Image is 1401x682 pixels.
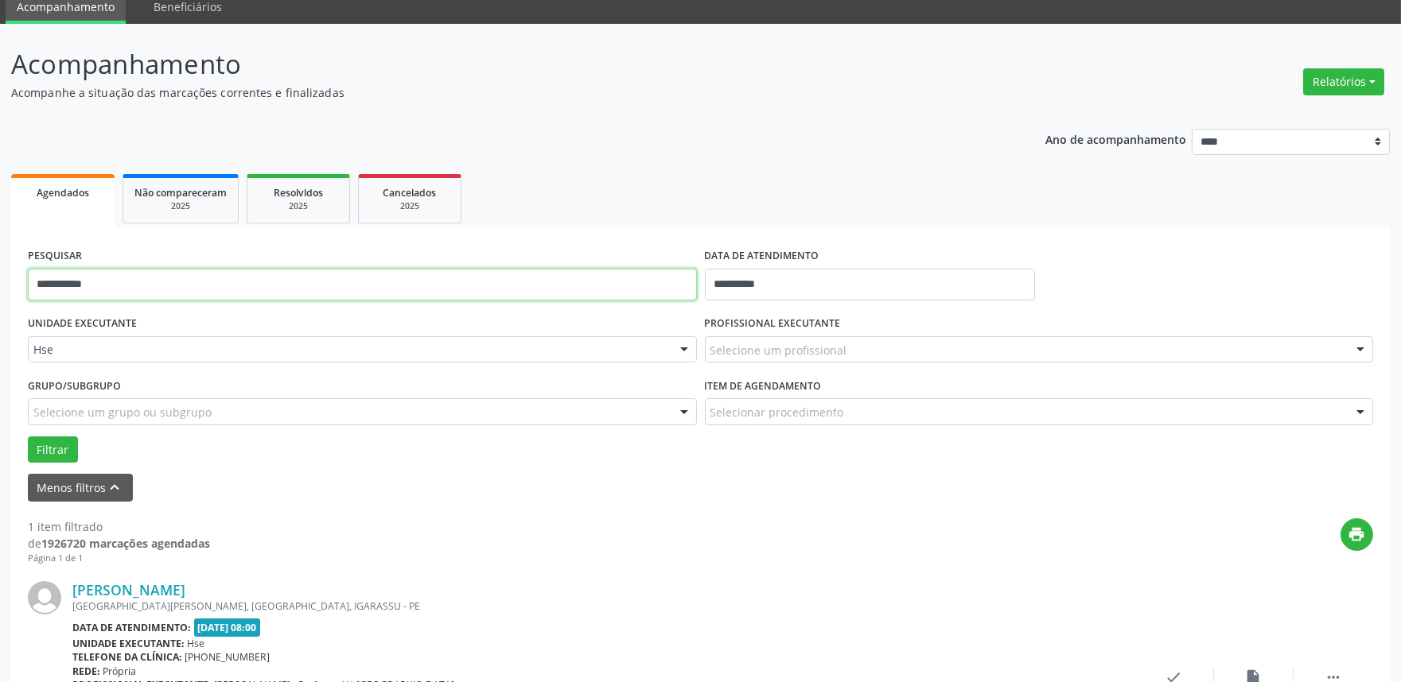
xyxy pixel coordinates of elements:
[11,45,976,84] p: Acompanhamento
[28,436,78,463] button: Filtrar
[274,186,323,200] span: Resolvidos
[28,374,121,398] label: Grupo/Subgrupo
[37,186,89,200] span: Agendados
[28,312,137,336] label: UNIDADE EXECUTANTE
[1348,525,1366,543] i: print
[33,342,664,358] span: Hse
[194,618,261,637] span: [DATE] 08:00
[72,637,185,650] b: Unidade executante:
[705,374,822,398] label: Item de agendamento
[185,650,270,664] span: [PHONE_NUMBER]
[28,474,133,502] button: Menos filtroskeyboard_arrow_up
[1303,68,1384,95] button: Relatórios
[705,312,841,336] label: PROFISSIONAL EXECUTANTE
[41,536,210,551] strong: 1926720 marcações agendadas
[383,186,437,200] span: Cancelados
[33,404,212,420] span: Selecione um grupo ou subgrupo
[28,581,61,614] img: img
[188,637,205,650] span: Hse
[134,186,227,200] span: Não compareceram
[259,200,338,212] div: 2025
[72,650,182,664] b: Telefone da clínica:
[72,621,191,634] b: Data de atendimento:
[1045,129,1186,149] p: Ano de acompanhamento
[1341,518,1373,551] button: print
[134,200,227,212] div: 2025
[72,599,1134,613] div: [GEOGRAPHIC_DATA][PERSON_NAME], [GEOGRAPHIC_DATA], IGARASSU - PE
[28,518,210,535] div: 1 item filtrado
[72,581,185,599] a: [PERSON_NAME]
[28,552,210,565] div: Página 1 de 1
[28,244,82,269] label: PESQUISAR
[11,84,976,101] p: Acompanhe a situação das marcações correntes e finalizadas
[370,200,449,212] div: 2025
[710,404,844,420] span: Selecionar procedimento
[72,665,100,678] b: Rede:
[28,535,210,552] div: de
[710,342,847,358] span: Selecione um profissional
[107,479,124,496] i: keyboard_arrow_up
[103,665,137,678] span: Própria
[705,244,819,269] label: DATA DE ATENDIMENTO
